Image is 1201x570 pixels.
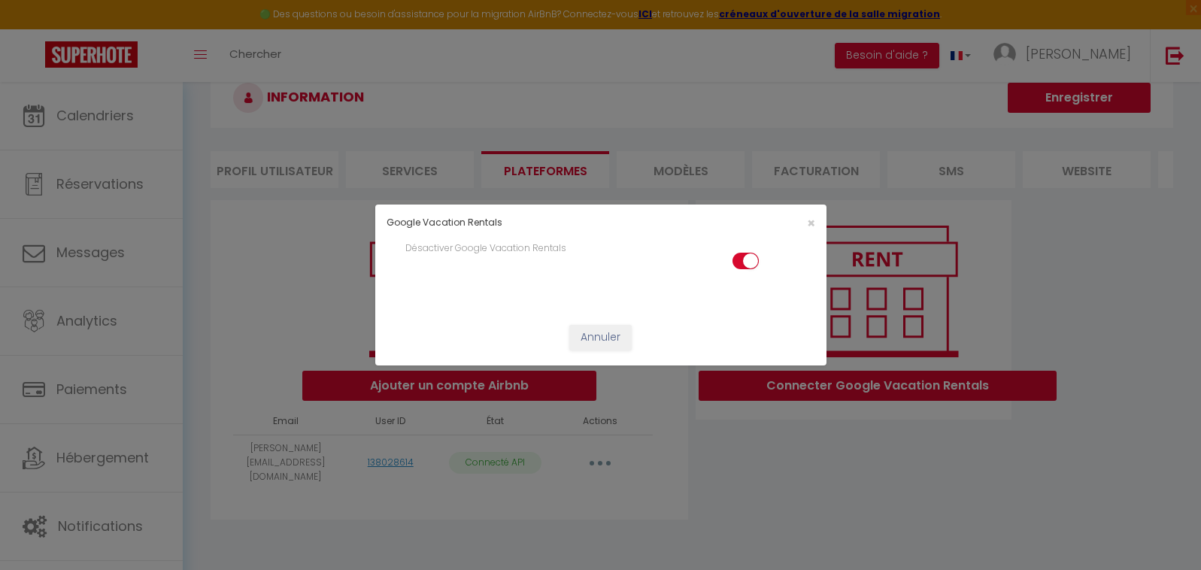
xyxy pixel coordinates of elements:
button: Annuler [569,325,632,350]
span: × [807,214,815,232]
button: Close [807,217,815,230]
h4: Google Vacation Rentals [387,216,666,230]
label: Désactiver Google Vacation Rentals [405,241,566,256]
button: Ouvrir le widget de chat LiveChat [12,6,57,51]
